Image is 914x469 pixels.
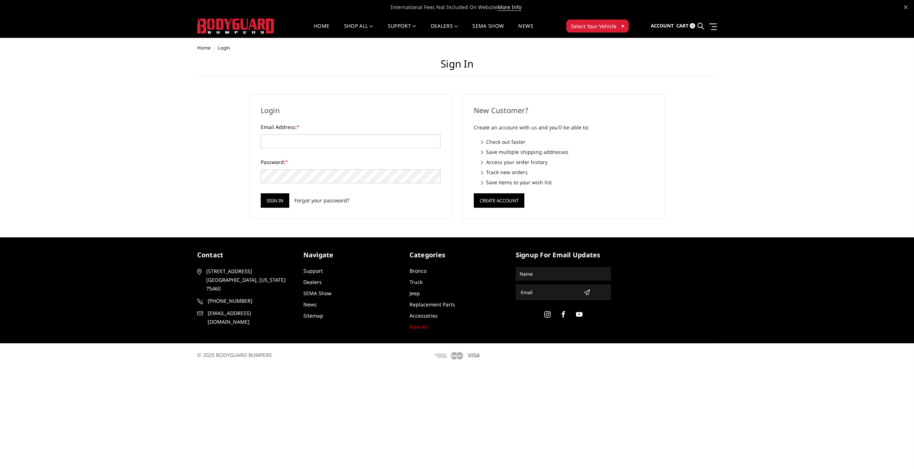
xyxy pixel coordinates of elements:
span: 0 [690,23,695,29]
li: Access your order history [481,158,654,166]
input: Email [518,287,581,298]
span: [PHONE_NUMBER] [208,297,291,305]
h1: Sign in [197,58,717,76]
span: Select Your Vehicle [571,22,616,30]
a: SEMA Show [303,290,332,297]
input: Name [517,268,610,280]
span: Login [218,44,230,51]
a: Dealers [303,279,322,285]
h5: signup for email updates [516,250,611,260]
a: Truck [410,279,423,285]
a: SEMA Show [472,23,504,38]
a: News [518,23,533,38]
span: Cart [676,22,689,29]
label: Password: [261,158,441,166]
span: [EMAIL_ADDRESS][DOMAIN_NAME] [208,309,291,326]
input: Sign in [261,193,289,208]
a: Support [388,23,416,38]
a: Account [651,16,674,36]
label: Email Address: [261,123,441,131]
a: Home [314,23,329,38]
li: Save multiple shipping addresses [481,148,654,156]
a: View All [410,323,428,330]
span: ▾ [621,22,624,30]
li: Save items to your wish list [481,178,654,186]
li: Check out faster [481,138,654,146]
h2: Login [261,105,441,116]
h5: Categories [410,250,505,260]
a: Accessories [410,312,438,319]
a: Replacement Parts [410,301,455,308]
a: Sitemap [303,312,323,319]
a: News [303,301,317,308]
span: Account [651,22,674,29]
a: Forgot your password? [294,197,349,204]
a: shop all [344,23,373,38]
img: BODYGUARD BUMPERS [197,18,275,34]
span: © 2025 BODYGUARD BUMPERS [197,352,272,358]
h5: contact [197,250,293,260]
span: [STREET_ADDRESS] [GEOGRAPHIC_DATA], [US_STATE] 75460 [206,267,290,293]
a: [EMAIL_ADDRESS][DOMAIN_NAME] [197,309,293,326]
h2: New Customer? [474,105,654,116]
a: Cart 0 [676,16,695,36]
a: Bronco [410,267,426,274]
button: Create Account [474,193,524,208]
a: Dealers [431,23,458,38]
a: [PHONE_NUMBER] [197,297,293,305]
a: Support [303,267,323,274]
a: Create Account [474,196,524,203]
p: Create an account with us and you'll be able to: [474,123,654,132]
a: Home [197,44,211,51]
a: More Info [498,4,521,11]
button: Select Your Vehicle [566,20,629,33]
h5: Navigate [303,250,399,260]
a: Jeep [410,290,420,297]
li: Track new orders [481,168,654,176]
